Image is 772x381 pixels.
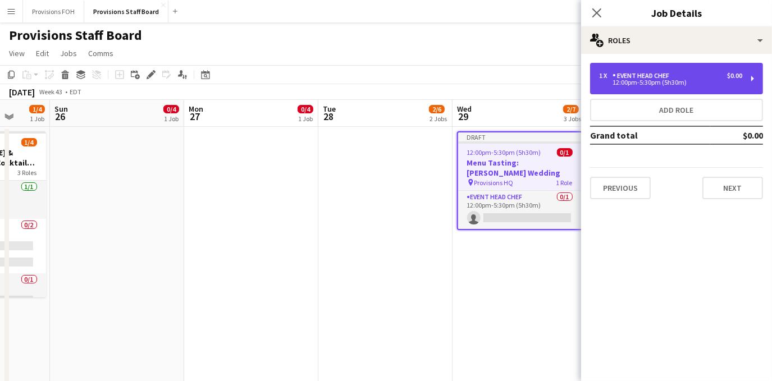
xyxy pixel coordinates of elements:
[31,46,53,61] a: Edit
[590,99,763,121] button: Add role
[429,105,445,113] span: 2/6
[54,104,68,114] span: Sun
[60,48,77,58] span: Jobs
[727,72,742,80] div: $0.00
[9,48,25,58] span: View
[710,126,763,144] td: $0.00
[298,114,313,123] div: 1 Job
[457,131,583,230] app-job-card: Draft12:00pm-5:30pm (5h30m)0/1Menu Tasting: [PERSON_NAME] Wedding Provisions HQ1 RoleEvent Head C...
[37,88,65,96] span: Week 43
[467,148,541,157] span: 12:00pm-5:30pm (5h30m)
[53,110,68,123] span: 26
[163,105,179,113] span: 0/4
[4,46,29,61] a: View
[323,104,336,114] span: Tue
[563,105,579,113] span: 2/7
[88,48,113,58] span: Comms
[29,105,45,113] span: 1/4
[564,114,581,123] div: 3 Jobs
[9,27,142,44] h1: Provisions Staff Board
[189,104,203,114] span: Mon
[590,126,710,144] td: Grand total
[70,88,81,96] div: EDT
[164,114,179,123] div: 1 Job
[56,46,81,61] a: Jobs
[321,110,336,123] span: 28
[187,110,203,123] span: 27
[458,158,582,178] h3: Menu Tasting: [PERSON_NAME] Wedding
[30,114,44,123] div: 1 Job
[599,80,742,85] div: 12:00pm-5:30pm (5h30m)
[556,178,573,187] span: 1 Role
[590,177,651,199] button: Previous
[557,148,573,157] span: 0/1
[458,132,582,141] div: Draft
[36,48,49,58] span: Edit
[18,168,37,177] span: 3 Roles
[702,177,763,199] button: Next
[457,104,472,114] span: Wed
[23,1,84,22] button: Provisions FOH
[9,86,35,98] div: [DATE]
[613,72,674,80] div: Event Head Chef
[84,46,118,61] a: Comms
[599,72,613,80] div: 1 x
[298,105,313,113] span: 0/4
[430,114,447,123] div: 2 Jobs
[84,1,168,22] button: Provisions Staff Board
[581,6,772,20] h3: Job Details
[455,110,472,123] span: 29
[21,138,37,146] span: 1/4
[458,191,582,229] app-card-role: Event Head Chef0/112:00pm-5:30pm (5h30m)
[581,27,772,54] div: Roles
[474,178,514,187] span: Provisions HQ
